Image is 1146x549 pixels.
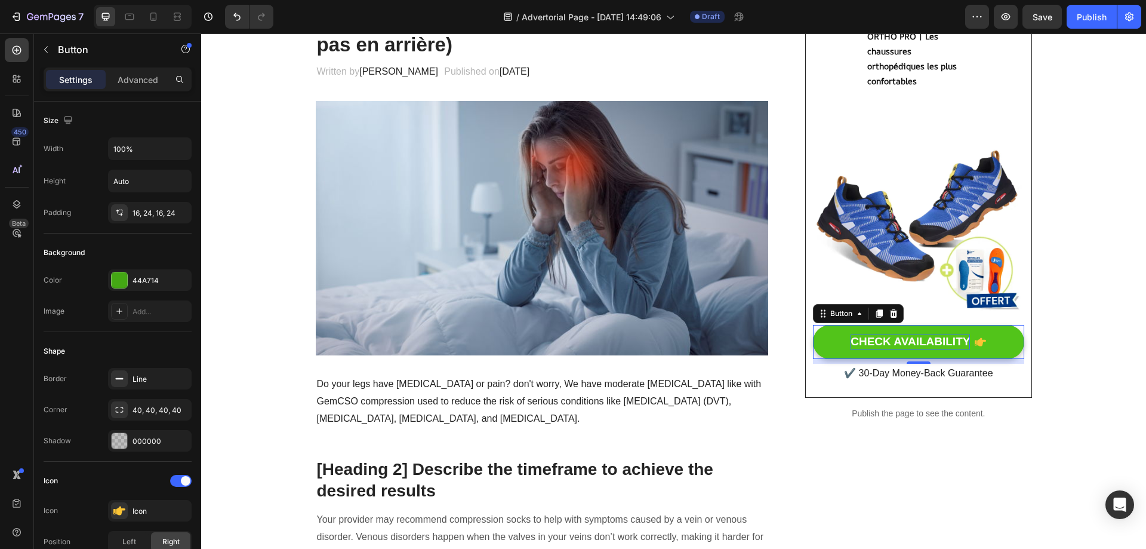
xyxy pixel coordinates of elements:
[109,138,191,160] input: Auto
[649,301,769,316] div: CHECK AVAILABILITY
[44,113,75,129] div: Size
[116,478,566,529] p: Your provider may recommend compression socks to help with symptoms caused by a vein or venous di...
[133,208,189,219] div: 16, 24, 16, 24
[702,11,720,22] span: Draft
[627,275,654,286] div: Button
[1067,5,1117,29] button: Publish
[122,536,136,547] span: Left
[162,536,180,547] span: Right
[44,306,64,317] div: Image
[9,219,29,228] div: Beta
[44,476,58,486] div: Icon
[201,33,1146,549] iframe: Design area
[133,405,189,416] div: 40, 40, 40, 40
[44,505,58,516] div: Icon
[5,5,89,29] button: 7
[612,71,822,282] img: Alt Image
[1077,11,1107,23] div: Publish
[44,247,85,258] div: Background
[133,374,189,385] div: Line
[59,73,93,86] p: Settings
[604,374,830,387] p: Publish the page to see the content.
[44,207,71,218] div: Padding
[613,332,821,349] p: ✔️ 30-Day Money-Back Guarantee
[133,436,189,447] div: 000000
[44,143,63,154] div: Width
[1022,5,1062,29] button: Save
[44,435,71,446] div: Shadow
[1105,490,1134,519] div: Open Intercom Messenger
[44,176,66,186] div: Height
[133,306,189,317] div: Add...
[44,373,67,384] div: Border
[44,404,67,415] div: Corner
[133,275,189,286] div: 44A714
[58,42,159,57] p: Button
[516,11,519,23] span: /
[11,127,29,137] div: 450
[109,170,191,192] input: Auto
[225,5,273,29] div: Undo/Redo
[522,11,661,23] span: Advertorial Page - [DATE] 14:49:06
[1033,12,1052,22] span: Save
[44,275,62,286] div: Color
[44,536,70,547] div: Position
[44,346,65,357] div: Shape
[133,506,189,517] div: Icon
[118,73,158,86] p: Advanced
[78,10,84,24] p: 7
[612,292,822,326] button: CHECK AVAILABILITY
